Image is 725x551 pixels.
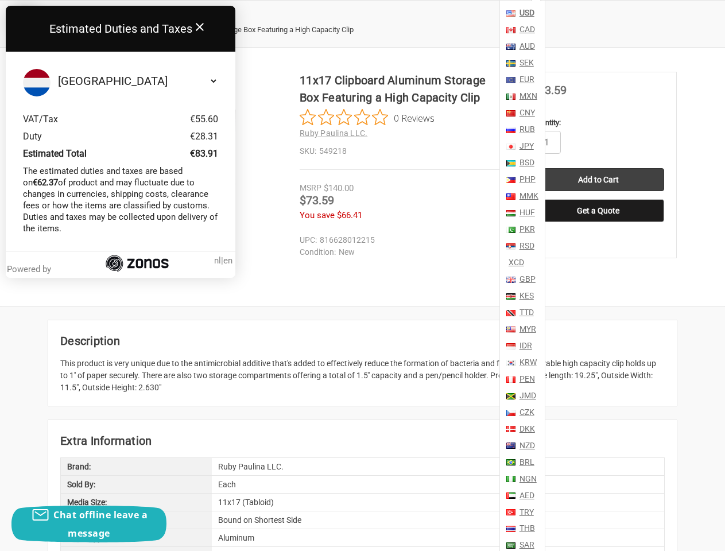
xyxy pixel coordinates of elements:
[6,6,235,52] div: Estimated Duties and Taxes
[61,476,212,493] div: Sold By:
[300,72,501,106] h1: 11x17 Clipboard Aluminum Storage Box Featuring a High Capacity Clip
[517,21,535,38] a: CAD
[517,71,534,88] a: EUR
[300,234,495,246] dd: 816628012215
[517,88,537,104] a: MXN
[33,177,58,188] b: €62.37
[517,104,535,121] a: CNY
[7,263,56,275] div: Powered by
[517,221,535,238] a: PKR
[190,114,218,125] div: €55.60
[300,182,321,194] div: MSRP
[212,529,664,546] div: Aluminum
[517,371,535,387] a: PEN
[300,246,336,258] dt: Condition:
[517,188,538,204] a: MMK
[300,234,317,246] dt: UPC:
[300,193,334,207] span: $73.59
[517,288,534,304] a: KES
[61,458,212,475] div: Brand:
[517,1,534,21] a: USD
[61,494,212,511] div: Media Size:
[337,210,362,220] span: $66.41
[300,109,435,126] button: Rated 0 out of 5 stars from 0 reviews. Jump to reviews.
[129,25,354,34] span: 11x17 Clipboard Aluminum Storage Box Featuring a High Capacity Clip
[214,255,221,266] span: nl
[532,199,664,222] button: Get a Quote
[532,168,664,191] input: Add to Cart
[23,165,218,234] p: The estimated duties and taxes are based on of product and may fluctuate due to changes in curren...
[212,476,664,493] div: Each
[300,246,495,258] dd: New
[23,114,121,125] div: VAT/Tax
[517,437,535,454] a: NZD
[506,254,524,271] a: XCD
[56,69,218,93] select: Select your country
[517,321,536,337] a: MYR
[60,432,665,449] h2: Extra Information
[212,494,664,511] div: 11x17 (Tabloid)
[53,509,148,540] span: Chat offline leave a message
[517,271,536,288] a: GBP
[23,148,121,160] div: Estimated Total
[214,255,232,266] span: |
[60,332,665,350] h2: Description
[11,506,166,542] button: Chat offline leave a message
[517,238,534,254] a: RSD
[517,354,537,371] a: KRW
[300,145,316,157] dt: SKU:
[517,404,534,421] a: CZK
[517,454,534,471] a: BRL
[517,38,535,55] a: AUD
[23,69,51,96] img: Flag of Netherlands
[300,145,501,157] dd: 549218
[300,129,367,138] a: Ruby Paulina LLC.
[60,358,665,394] div: This product is very unique due to the antimicrobial additive that's added to effectively reduce ...
[532,83,567,97] span: $73.59
[517,204,535,221] a: HUF
[517,138,534,154] a: JPY
[517,154,534,171] a: BSD
[223,255,232,266] span: en
[517,387,536,404] a: JMD
[517,421,535,437] a: DKK
[190,131,218,142] div: €28.31
[394,109,435,126] span: 0 Reviews
[517,55,534,71] a: SEK
[23,131,121,142] div: Duty
[532,117,664,129] label: Quantity:
[517,304,534,321] a: TTD
[212,458,664,475] div: Ruby Paulina LLC.
[212,511,664,529] div: Bound on Shortest Side
[300,210,335,220] span: You save
[517,337,532,354] a: IDR
[519,8,534,17] strong: USD
[190,148,218,160] div: €83.91
[517,171,536,188] a: PHP
[517,121,535,138] a: RUB
[324,183,354,193] span: $140.00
